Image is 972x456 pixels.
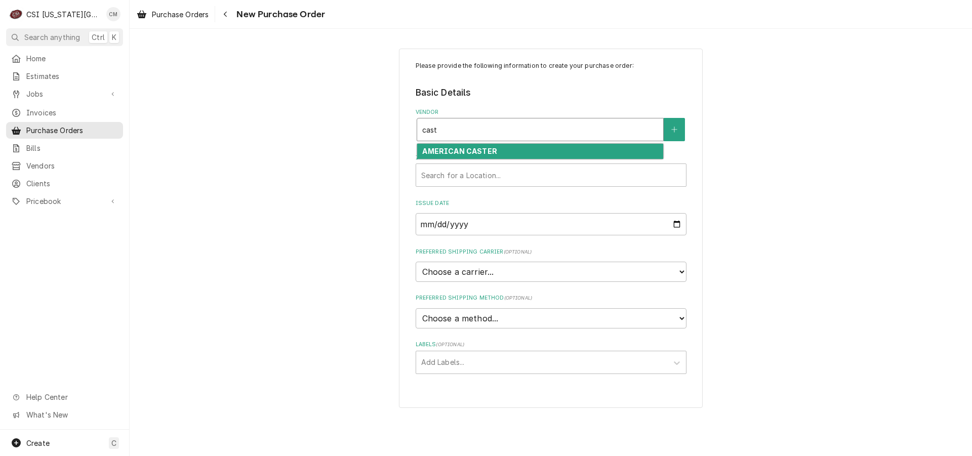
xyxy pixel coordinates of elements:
[671,126,677,133] svg: Create New Vendor
[26,125,118,136] span: Purchase Orders
[26,196,103,206] span: Pricebook
[112,32,116,43] span: K
[6,28,123,46] button: Search anythingCtrlK
[133,6,213,23] a: Purchase Orders
[217,6,233,22] button: Navigate back
[106,7,120,21] div: Chancellor Morris's Avatar
[416,199,686,235] div: Issue Date
[504,249,532,255] span: ( optional )
[111,438,116,448] span: C
[6,140,123,156] a: Bills
[6,389,123,405] a: Go to Help Center
[399,49,703,408] div: Purchase Order Create/Update
[416,108,686,116] label: Vendor
[233,8,325,21] span: New Purchase Order
[6,157,123,174] a: Vendors
[416,213,686,235] input: yyyy-mm-dd
[6,50,123,67] a: Home
[26,392,117,402] span: Help Center
[106,7,120,21] div: CM
[26,439,50,447] span: Create
[422,147,497,155] strong: AMERICAN CASTER
[436,342,464,347] span: ( optional )
[416,248,686,282] div: Preferred Shipping Carrier
[6,122,123,139] a: Purchase Orders
[6,68,123,85] a: Estimates
[26,107,118,118] span: Invoices
[416,341,686,374] div: Labels
[6,86,123,102] a: Go to Jobs
[6,406,123,423] a: Go to What's New
[26,143,118,153] span: Bills
[26,89,103,99] span: Jobs
[416,86,686,99] legend: Basic Details
[416,294,686,328] div: Preferred Shipping Method
[664,118,685,141] button: Create New Vendor
[416,61,686,70] p: Please provide the following information to create your purchase order:
[416,108,686,141] div: Vendor
[416,154,686,187] div: Inventory Location
[416,61,686,374] div: Purchase Order Create/Update Form
[6,175,123,192] a: Clients
[416,248,686,256] label: Preferred Shipping Carrier
[24,32,80,43] span: Search anything
[26,178,118,189] span: Clients
[26,53,118,64] span: Home
[416,294,686,302] label: Preferred Shipping Method
[92,32,105,43] span: Ctrl
[416,154,686,162] label: Inventory Location
[416,341,686,349] label: Labels
[26,71,118,81] span: Estimates
[504,295,533,301] span: ( optional )
[9,7,23,21] div: C
[26,409,117,420] span: What's New
[416,199,686,208] label: Issue Date
[26,9,101,20] div: CSI [US_STATE][GEOGRAPHIC_DATA]
[9,7,23,21] div: CSI Kansas City's Avatar
[26,160,118,171] span: Vendors
[6,193,123,210] a: Go to Pricebook
[152,9,209,20] span: Purchase Orders
[6,104,123,121] a: Invoices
